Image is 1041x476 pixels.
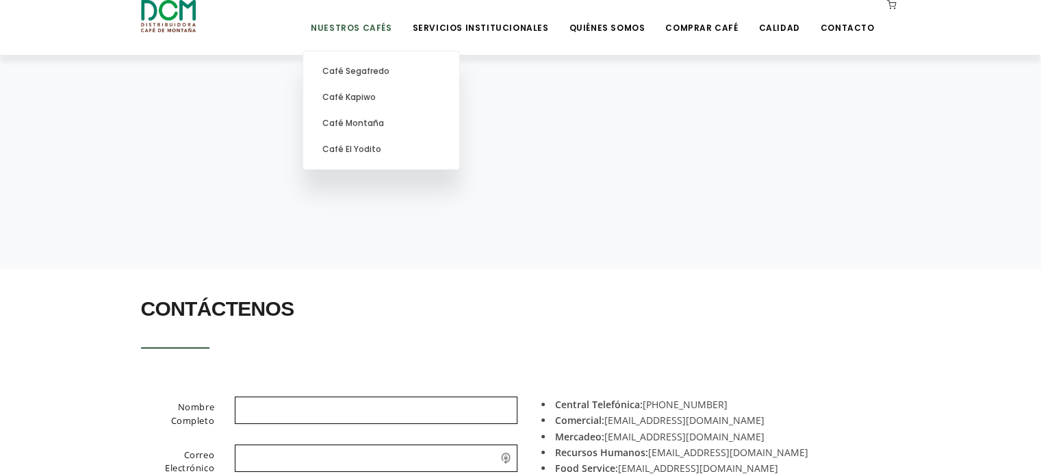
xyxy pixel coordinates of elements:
[812,1,883,34] a: Contacto
[541,460,890,476] li: [EMAIL_ADDRESS][DOMAIN_NAME]
[310,58,452,84] a: Café Segafredo
[541,412,890,428] li: [EMAIL_ADDRESS][DOMAIN_NAME]
[561,1,653,34] a: Quiénes Somos
[555,430,604,443] strong: Mercadeo:
[541,444,890,460] li: [EMAIL_ADDRESS][DOMAIN_NAME]
[541,429,890,444] li: [EMAIL_ADDRESS][DOMAIN_NAME]
[310,84,452,110] a: Café Kapiwo
[555,398,643,411] strong: Central Telefónica:
[141,290,901,328] h2: Contáctenos
[124,397,225,432] label: Nombre Completo
[657,1,746,34] a: Comprar Café
[555,446,648,459] strong: Recursos Humanos:
[555,462,618,475] strong: Food Service:
[750,1,808,34] a: Calidad
[310,136,452,162] a: Café El Yodito
[541,397,890,412] li: [PHONE_NUMBER]
[303,1,400,34] a: Nuestros Cafés
[404,1,556,34] a: Servicios Institucionales
[310,110,452,136] a: Café Montaña
[555,414,604,427] strong: Comercial:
